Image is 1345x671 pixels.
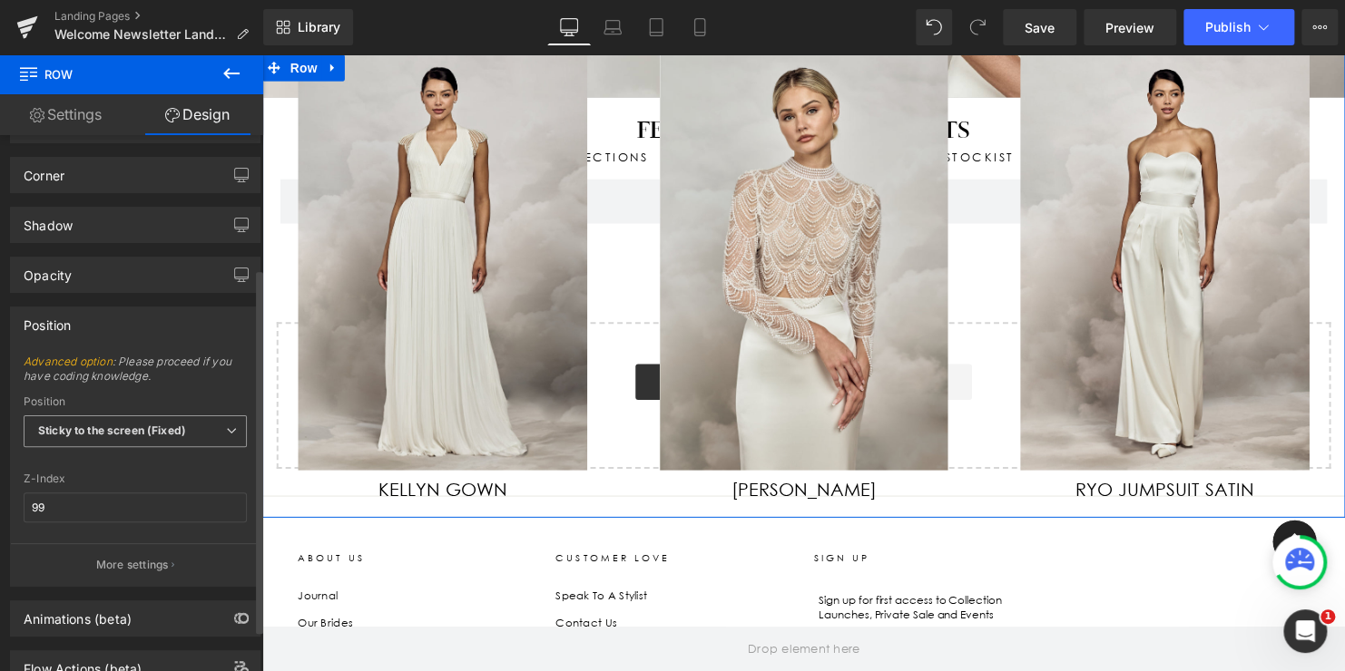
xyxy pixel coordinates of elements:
[959,9,996,45] button: Redo
[24,355,113,368] a: Advanced option
[547,9,591,45] a: Desktop
[476,422,623,452] a: [PERSON_NAME]
[24,307,71,333] div: Position
[1105,18,1154,37] span: Preview
[1183,9,1294,45] button: Publish
[54,9,263,24] a: Landing Pages
[24,395,247,408] div: Position
[298,19,340,35] span: Library
[24,208,73,233] div: Shadow
[678,9,722,45] a: Mobile
[24,258,72,283] div: Opacity
[24,601,132,627] div: Animations (beta)
[1205,20,1251,34] span: Publish
[263,9,353,45] a: New Library
[1025,18,1055,37] span: Save
[36,536,76,560] a: Journal
[1283,609,1327,653] iframe: Intercom live chat
[916,9,952,45] button: Undo
[118,422,249,452] a: Kellyn Gown
[18,54,200,94] span: Row
[24,158,64,183] div: Corner
[1301,9,1338,45] button: More
[298,502,539,518] p: Customer Love
[36,502,278,518] p: About Us
[54,27,229,42] span: Welcome Newsletter Landing Page ([DATE])
[96,557,169,573] p: More settings
[591,9,634,45] a: Laptop
[559,502,809,518] p: Sign up
[634,9,678,45] a: Tablet
[565,546,750,574] span: Sign up for first access to Collection Launches, Private Sale and Events
[24,472,247,485] div: Z-Index
[132,94,263,135] a: Design
[11,543,260,586] button: More settings
[824,422,1006,452] a: Ryo Jumpsuit Satin
[38,423,186,437] b: Sticky to the screen (Fixed)
[36,563,93,588] a: Our Brides
[298,536,390,560] a: Speak To A Stylist
[298,563,360,588] a: Contact Us
[1084,9,1176,45] a: Preview
[24,355,247,395] span: : Please proceed if you have coding knowledge.
[1320,609,1335,624] span: 1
